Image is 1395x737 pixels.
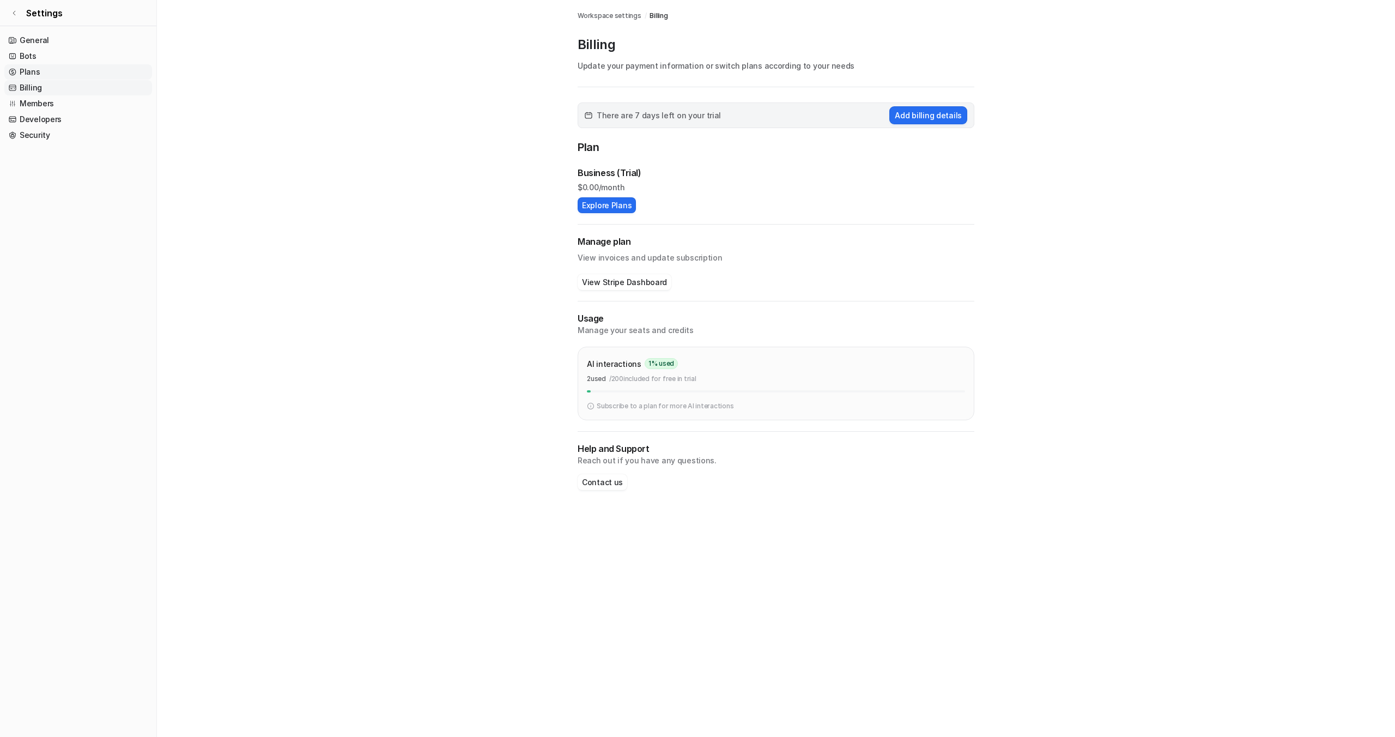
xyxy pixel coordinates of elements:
[578,60,974,71] p: Update your payment information or switch plans according to your needs
[578,235,974,248] h2: Manage plan
[4,80,152,95] a: Billing
[4,128,152,143] a: Security
[4,112,152,127] a: Developers
[578,36,974,53] p: Billing
[889,106,967,124] button: Add billing details
[585,112,592,119] img: calender-icon.svg
[578,166,641,179] p: Business (Trial)
[597,110,721,121] span: There are 7 days left on your trial
[4,49,152,64] a: Bots
[578,455,974,466] p: Reach out if you have any questions.
[4,96,152,111] a: Members
[578,274,671,290] button: View Stripe Dashboard
[578,139,974,158] p: Plan
[4,33,152,48] a: General
[578,197,636,213] button: Explore Plans
[578,443,974,455] p: Help and Support
[4,64,152,80] a: Plans
[578,11,641,21] a: Workspace settings
[26,7,63,20] span: Settings
[578,325,974,336] p: Manage your seats and credits
[645,358,678,369] span: 1 % used
[578,248,974,263] p: View invoices and update subscription
[587,374,606,384] p: 2 used
[578,182,974,193] p: $ 0.00/month
[587,358,641,370] p: AI interactions
[597,401,733,411] p: Subscribe to a plan for more AI interactions
[609,374,696,384] p: / 200 included for free in trial
[578,312,974,325] p: Usage
[650,11,668,21] a: Billing
[578,474,627,490] button: Contact us
[645,11,647,21] span: /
